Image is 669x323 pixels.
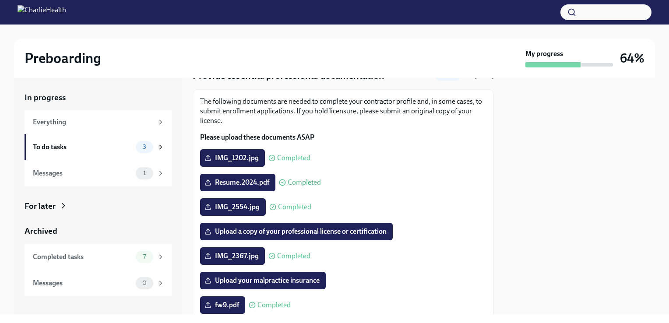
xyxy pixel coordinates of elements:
[200,247,265,265] label: IMG_2367.jpg
[25,200,56,212] div: For later
[25,244,172,270] a: Completed tasks7
[277,154,310,161] span: Completed
[206,301,239,309] span: fw9.pdf
[206,178,269,187] span: Resume.2024.pdf
[206,227,387,236] span: Upload a copy of your professional license or certification
[25,270,172,296] a: Messages0
[137,144,151,150] span: 3
[200,198,266,216] label: IMG_2554.jpg
[18,5,66,19] img: CharlieHealth
[206,276,320,285] span: Upload your malpractice insurance
[288,179,321,186] span: Completed
[200,97,486,126] p: The following documents are needed to complete your contractor profile and, in some cases, to sub...
[200,174,275,191] label: Resume.2024.pdf
[137,280,152,286] span: 0
[25,225,172,237] a: Archived
[206,154,259,162] span: IMG_1202.jpg
[200,296,245,314] label: fw9.pdf
[277,253,310,260] span: Completed
[33,142,132,152] div: To do tasks
[200,149,265,167] label: IMG_1202.jpg
[525,49,563,59] strong: My progress
[33,117,153,127] div: Everything
[25,160,172,186] a: Messages1
[25,200,172,212] a: For later
[137,253,151,260] span: 7
[206,203,260,211] span: IMG_2554.jpg
[33,278,132,288] div: Messages
[464,72,494,80] span: Due
[33,252,132,262] div: Completed tasks
[200,133,314,141] strong: Please upload these documents ASAP
[138,170,151,176] span: 1
[278,204,311,211] span: Completed
[200,223,393,240] label: Upload a copy of your professional license or certification
[475,72,494,80] strong: [DATE]
[33,169,132,178] div: Messages
[200,272,326,289] label: Upload your malpractice insurance
[25,134,172,160] a: To do tasks3
[620,50,644,66] h3: 64%
[25,110,172,134] a: Everything
[206,252,259,260] span: IMG_2367.jpg
[257,302,291,309] span: Completed
[25,92,172,103] a: In progress
[25,49,101,67] h2: Preboarding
